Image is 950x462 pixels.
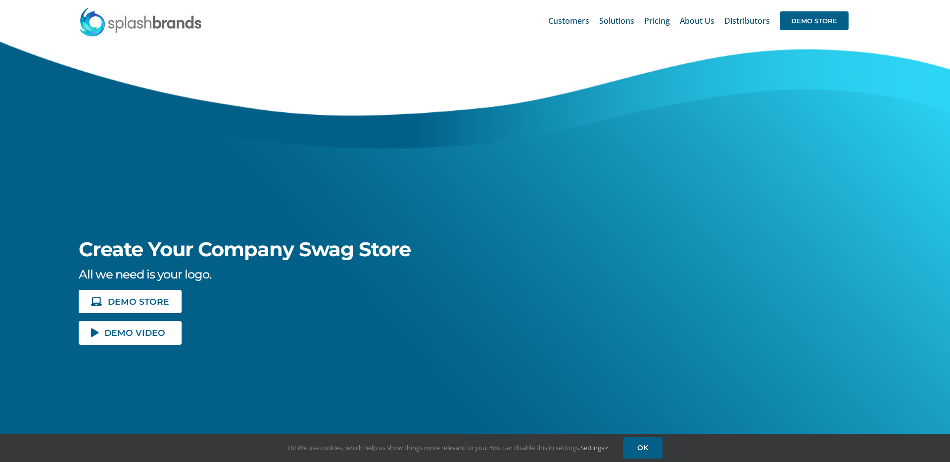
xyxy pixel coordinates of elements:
span: Solutions [599,17,634,25]
a: Distributors [724,5,770,37]
span: Distributors [724,17,770,25]
img: SplashBrands.com Logo [79,7,202,37]
a: OK [623,437,663,459]
span: Customers [548,17,589,25]
a: Pricing [644,5,670,37]
span: Pricing [644,17,670,25]
span: DEMO VIDEO [104,328,165,337]
a: Customers [548,5,589,37]
span: All we need is your logo. [79,267,211,281]
span: Create Your Company Swag Store [79,237,411,261]
a: DEMO STORE [79,290,182,313]
span: About Us [680,17,714,25]
nav: Main Menu [548,5,849,37]
a: DEMO STORE [780,5,849,37]
span: DEMO STORE [780,11,849,30]
span: Hi! We use cookies, which help us show things more relevant to you. You can disable this in setti... [288,443,608,452]
span: DEMO STORE [108,297,169,306]
a: Settings [580,443,608,452]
